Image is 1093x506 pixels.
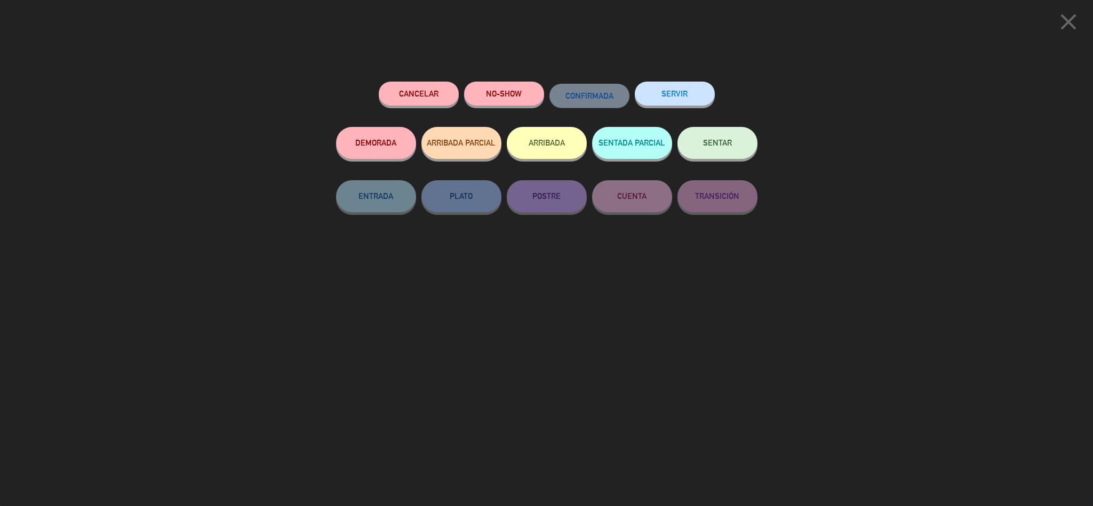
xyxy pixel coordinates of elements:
span: SENTAR [703,138,732,147]
span: ARRIBADA PARCIAL [427,138,496,147]
button: CUENTA [592,180,672,212]
button: NO-SHOW [464,82,544,106]
button: CONFIRMADA [549,84,629,108]
button: SENTAR [677,127,757,159]
button: Cancelar [379,82,459,106]
button: ENTRADA [336,180,416,212]
button: ARRIBADA [507,127,587,159]
button: close [1052,8,1085,39]
button: PLATO [421,180,501,212]
button: ARRIBADA PARCIAL [421,127,501,159]
button: SENTADA PARCIAL [592,127,672,159]
button: TRANSICIÓN [677,180,757,212]
button: POSTRE [507,180,587,212]
button: DEMORADA [336,127,416,159]
i: close [1055,9,1082,35]
span: CONFIRMADA [565,91,613,100]
button: SERVIR [635,82,715,106]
